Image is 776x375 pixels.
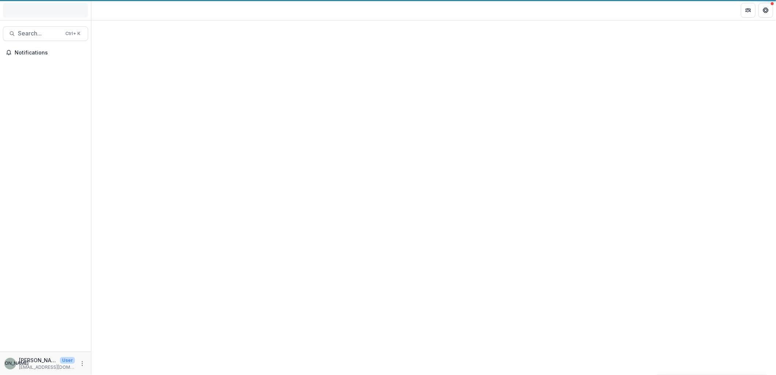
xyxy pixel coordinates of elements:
[60,357,75,364] p: User
[3,26,88,41] button: Search...
[78,359,87,368] button: More
[15,50,85,56] span: Notifications
[18,30,61,37] span: Search...
[19,364,75,371] p: [EMAIL_ADDRESS][DOMAIN_NAME]
[3,47,88,58] button: Notifications
[64,30,82,38] div: Ctrl + K
[19,356,57,364] p: [PERSON_NAME]
[758,3,773,18] button: Get Help
[741,3,756,18] button: Partners
[94,5,125,15] nav: breadcrumb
